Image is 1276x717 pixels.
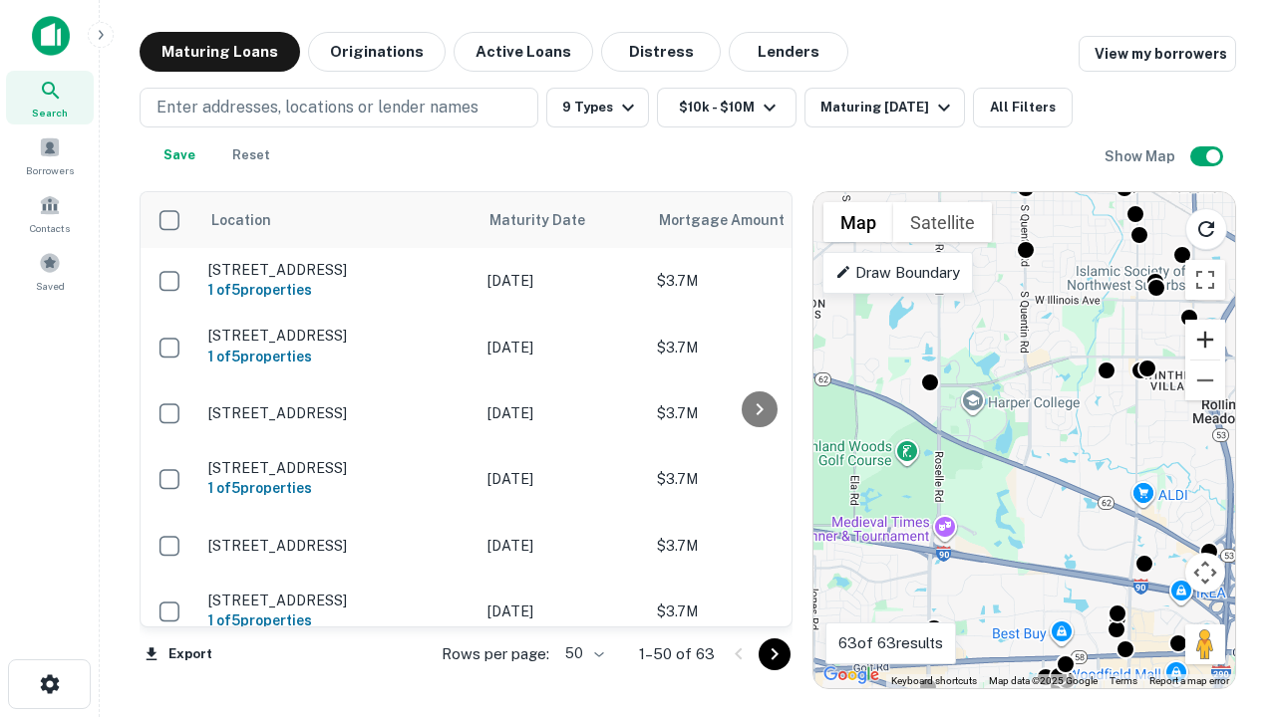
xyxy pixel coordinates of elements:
p: [STREET_ADDRESS] [208,261,468,279]
h6: 1 of 5 properties [208,477,468,499]
button: Active Loans [454,32,593,72]
button: Distress [601,32,721,72]
h6: 1 of 5 properties [208,279,468,301]
th: Maturity Date [478,192,647,248]
button: Save your search to get updates of matches that match your search criteria. [148,135,211,175]
p: Rows per page: [442,642,549,666]
a: Open this area in Google Maps (opens a new window) [818,662,884,688]
span: Search [32,105,68,120]
p: Enter addresses, locations or lender names [157,96,478,119]
button: All Filters [973,88,1073,127]
iframe: Chat Widget [1176,558,1276,653]
button: Show street map [823,202,893,242]
div: 50 [557,639,607,668]
button: Reload search area [1185,208,1227,250]
img: capitalize-icon.png [32,16,70,56]
span: Borrowers [26,162,74,178]
button: Maturing [DATE] [804,88,965,127]
p: [STREET_ADDRESS] [208,459,468,477]
p: $3.7M [657,402,856,424]
button: Zoom in [1185,320,1225,359]
p: [DATE] [487,535,637,557]
button: Zoom out [1185,360,1225,400]
button: Keyboard shortcuts [891,674,977,688]
a: View my borrowers [1079,36,1236,72]
p: [DATE] [487,468,637,490]
p: $3.7M [657,337,856,358]
button: Go to next page [759,638,791,670]
p: [DATE] [487,270,637,292]
button: Maturing Loans [140,32,300,72]
h6: Show Map [1105,145,1178,167]
a: Report a map error [1149,675,1229,686]
a: Contacts [6,186,94,240]
button: Export [140,639,217,669]
a: Borrowers [6,128,94,182]
p: [STREET_ADDRESS] [208,327,468,345]
div: 0 0 [813,192,1235,688]
p: 63 of 63 results [838,631,943,655]
span: Map data ©2025 Google [989,675,1098,686]
p: Draw Boundary [835,261,960,285]
p: $3.7M [657,270,856,292]
img: Google [818,662,884,688]
button: Map camera controls [1185,553,1225,593]
div: Maturing [DATE] [820,96,956,119]
p: [STREET_ADDRESS] [208,537,468,555]
button: Reset [219,135,283,175]
button: Toggle fullscreen view [1185,260,1225,300]
p: [STREET_ADDRESS] [208,592,468,609]
button: Enter addresses, locations or lender names [140,88,538,127]
p: [DATE] [487,600,637,622]
p: [STREET_ADDRESS] [208,404,468,422]
span: Contacts [30,220,70,236]
a: Terms (opens in new tab) [1110,675,1137,686]
p: $3.7M [657,468,856,490]
th: Mortgage Amount [647,192,866,248]
a: Saved [6,244,94,298]
button: Originations [308,32,446,72]
span: Location [210,208,271,232]
p: [DATE] [487,337,637,358]
p: [DATE] [487,402,637,424]
a: Search [6,71,94,124]
span: Saved [36,278,65,294]
button: $10k - $10M [657,88,797,127]
span: Mortgage Amount [659,208,810,232]
h6: 1 of 5 properties [208,609,468,631]
p: $3.7M [657,535,856,557]
button: Show satellite imagery [893,202,992,242]
p: $3.7M [657,600,856,622]
button: Lenders [729,32,848,72]
button: 9 Types [546,88,649,127]
p: 1–50 of 63 [639,642,715,666]
h6: 1 of 5 properties [208,346,468,367]
span: Maturity Date [489,208,611,232]
th: Location [198,192,478,248]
